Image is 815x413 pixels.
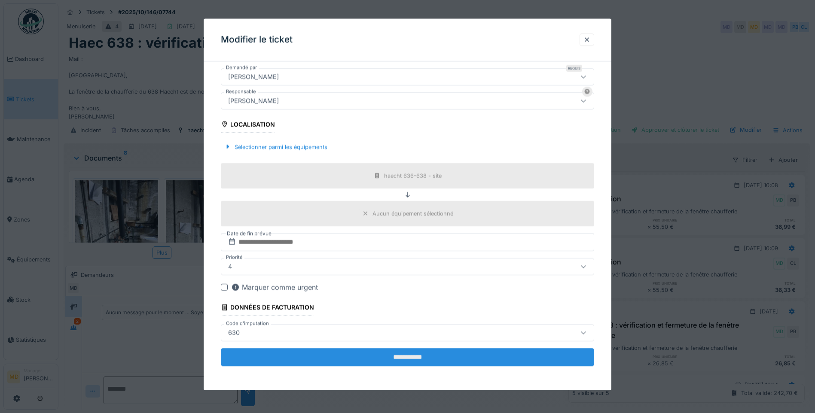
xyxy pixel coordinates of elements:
div: Localisation [221,118,275,133]
div: Requis [566,65,582,72]
div: Aucun équipement sélectionné [372,210,453,218]
div: [PERSON_NAME] [225,96,282,106]
h3: Modifier le ticket [221,34,293,45]
div: [PERSON_NAME] [225,72,282,82]
div: Sélectionner parmi les équipements [221,141,331,153]
div: 630 [225,328,243,337]
label: Demandé par [224,64,259,71]
div: Marquer comme urgent [231,282,318,292]
label: Priorité [224,254,244,261]
div: 4 [225,262,235,271]
label: Responsable [224,88,258,95]
label: Date de fin prévue [226,229,272,238]
div: Données de facturation [221,301,314,316]
label: Code d'imputation [224,320,271,327]
div: haecht 636-638 - site [384,172,442,180]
